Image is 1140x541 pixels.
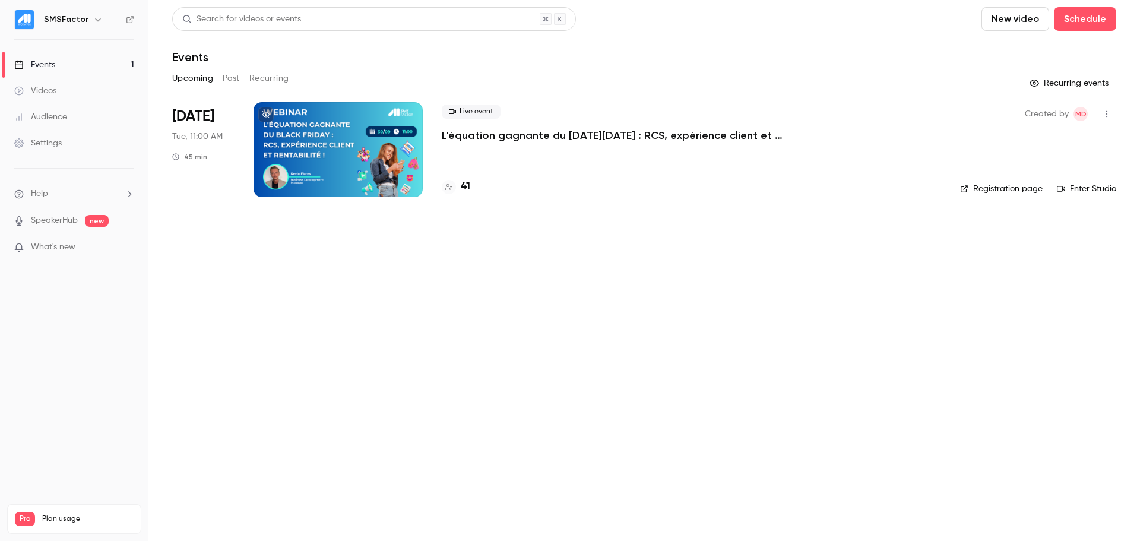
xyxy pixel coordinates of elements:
span: MD [1075,107,1087,121]
h1: Events [172,50,208,64]
h6: SMSFactor [44,14,88,26]
button: Recurring [249,69,289,88]
a: L'équation gagnante du [DATE][DATE] : RCS, expérience client et rentabilité ! [442,128,798,143]
li: help-dropdown-opener [14,188,134,200]
span: Created by [1025,107,1069,121]
a: Registration page [960,183,1043,195]
iframe: Noticeable Trigger [120,242,134,253]
span: Tue, 11:00 AM [172,131,223,143]
div: Settings [14,137,62,149]
div: Events [14,59,55,71]
button: Recurring events [1024,74,1116,93]
button: Schedule [1054,7,1116,31]
button: New video [981,7,1049,31]
span: Plan usage [42,514,134,524]
span: Marie Delamarre [1073,107,1088,121]
div: Videos [14,85,56,97]
span: new [85,215,109,227]
button: Upcoming [172,69,213,88]
span: [DATE] [172,107,214,126]
a: SpeakerHub [31,214,78,227]
div: Search for videos or events [182,13,301,26]
a: 41 [442,179,470,195]
span: Live event [442,105,501,119]
h4: 41 [461,179,470,195]
span: Pro [15,512,35,526]
span: Help [31,188,48,200]
img: SMSFactor [15,10,34,29]
div: Audience [14,111,67,123]
div: 45 min [172,152,207,162]
div: Sep 30 Tue, 11:00 AM (Europe/Paris) [172,102,235,197]
span: What's new [31,241,75,254]
button: Past [223,69,240,88]
a: Enter Studio [1057,183,1116,195]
